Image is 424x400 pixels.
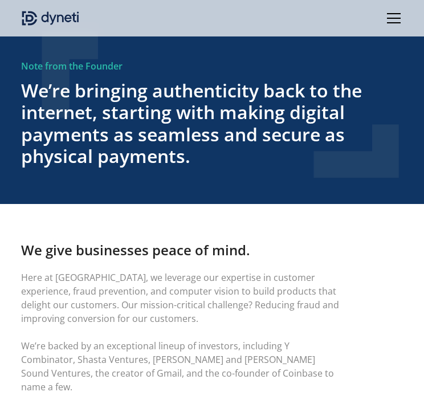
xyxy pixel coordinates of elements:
[21,9,79,27] img: Dyneti indigo logo
[21,59,403,73] div: Note from the Founder
[21,80,403,168] h3: We’re bringing authenticity back to the internet, starting with making digital payments as seamle...
[380,5,403,32] div: menu
[21,9,79,27] a: home
[21,240,340,260] h4: We give businesses peace of mind.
